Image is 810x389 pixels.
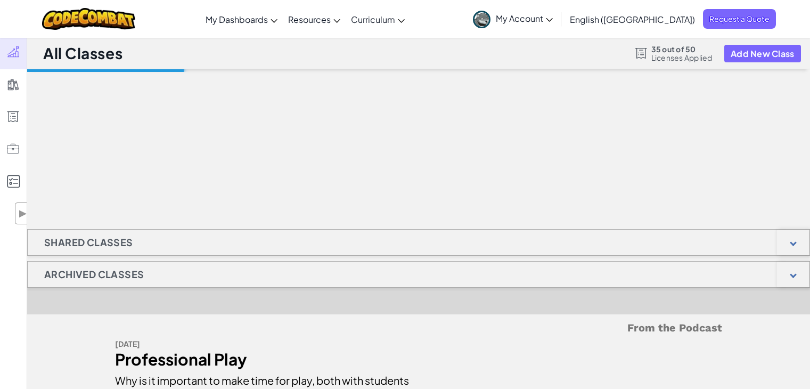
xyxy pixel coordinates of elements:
[42,8,135,30] img: CodeCombat logo
[28,229,150,256] h1: Shared Classes
[18,206,27,221] span: ▶
[651,53,713,62] span: Licenses Applied
[115,336,411,352] div: [DATE]
[115,320,722,336] h5: From the Podcast
[346,5,410,34] a: Curriculum
[115,352,411,367] div: Professional Play
[570,14,695,25] span: English ([GEOGRAPHIC_DATA])
[43,43,122,63] h1: All Classes
[468,2,558,36] a: My Account
[564,5,700,34] a: English ([GEOGRAPHIC_DATA])
[473,11,490,28] img: avatar
[351,14,395,25] span: Curriculum
[651,45,713,53] span: 35 out of 50
[724,45,801,62] button: Add New Class
[28,261,160,288] h1: Archived Classes
[496,13,553,24] span: My Account
[288,14,331,25] span: Resources
[283,5,346,34] a: Resources
[703,9,776,29] a: Request a Quote
[200,5,283,34] a: My Dashboards
[206,14,268,25] span: My Dashboards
